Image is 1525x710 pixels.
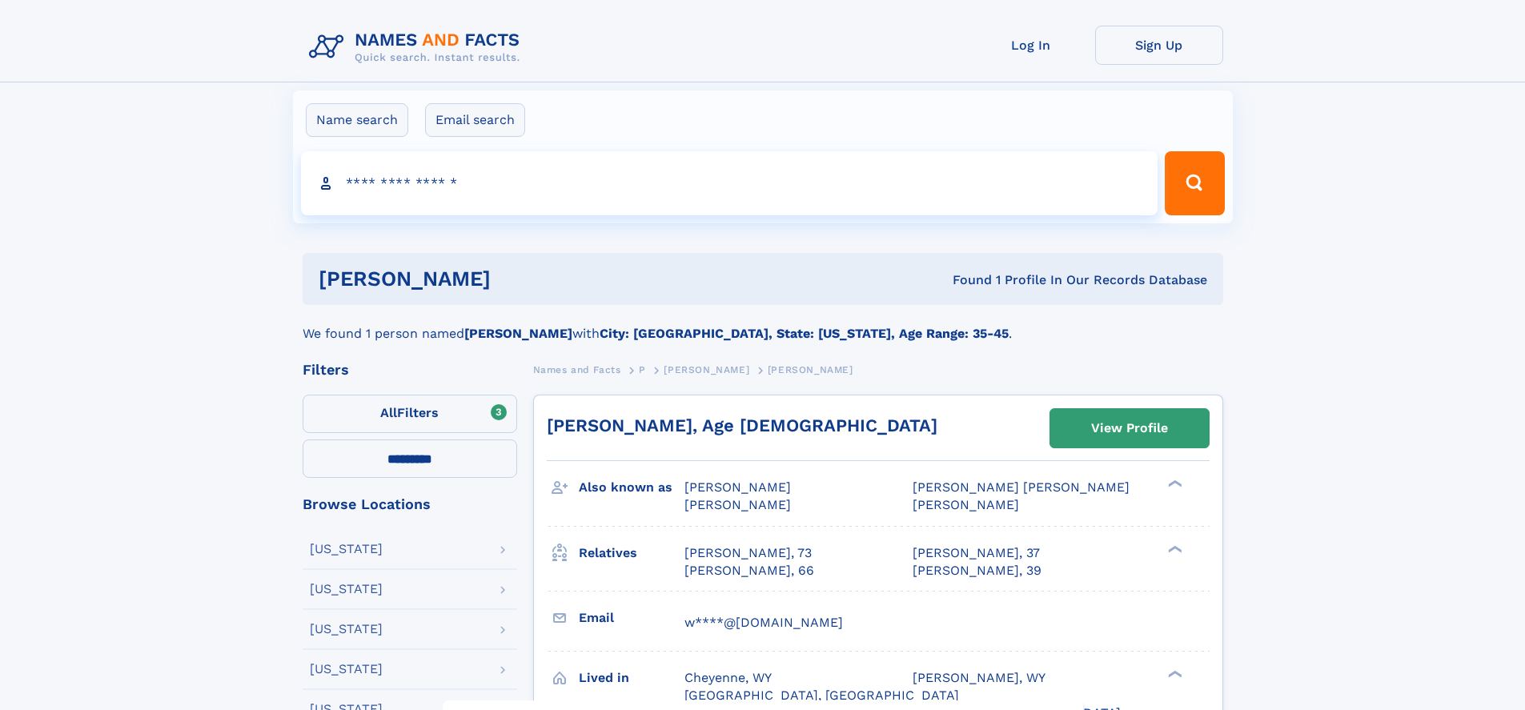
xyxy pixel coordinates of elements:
span: [PERSON_NAME] [768,364,853,375]
div: View Profile [1091,410,1168,447]
a: View Profile [1050,409,1209,447]
span: Cheyenne, WY [684,670,772,685]
label: Filters [303,395,517,433]
h3: Email [579,604,684,632]
h3: Relatives [579,540,684,567]
span: All [380,405,397,420]
span: [PERSON_NAME], WY [913,670,1045,685]
a: [PERSON_NAME], 66 [684,562,814,580]
a: [PERSON_NAME] [664,359,749,379]
a: [PERSON_NAME], 39 [913,562,1041,580]
input: search input [301,151,1158,215]
a: [PERSON_NAME], 37 [913,544,1040,562]
div: [US_STATE] [310,583,383,596]
span: [PERSON_NAME] [664,364,749,375]
div: Filters [303,363,517,377]
div: We found 1 person named with . [303,305,1223,343]
div: Found 1 Profile In Our Records Database [721,271,1207,289]
div: ❯ [1164,479,1183,489]
label: Email search [425,103,525,137]
div: [US_STATE] [310,623,383,636]
a: Names and Facts [533,359,621,379]
div: ❯ [1164,668,1183,679]
img: Logo Names and Facts [303,26,533,69]
span: [PERSON_NAME] [913,497,1019,512]
a: Log In [967,26,1095,65]
span: [PERSON_NAME] [PERSON_NAME] [913,479,1130,495]
a: P [639,359,646,379]
span: P [639,364,646,375]
button: Search Button [1165,151,1224,215]
div: [US_STATE] [310,543,383,556]
div: ❯ [1164,544,1183,554]
h3: Lived in [579,664,684,692]
span: [PERSON_NAME] [684,497,791,512]
div: Browse Locations [303,497,517,511]
label: Name search [306,103,408,137]
h1: [PERSON_NAME] [319,269,722,289]
div: [US_STATE] [310,663,383,676]
a: [PERSON_NAME], 73 [684,544,812,562]
a: Sign Up [1095,26,1223,65]
b: [PERSON_NAME] [464,326,572,341]
b: City: [GEOGRAPHIC_DATA], State: [US_STATE], Age Range: 35-45 [600,326,1009,341]
h3: Also known as [579,474,684,501]
a: [PERSON_NAME], Age [DEMOGRAPHIC_DATA] [547,415,937,435]
span: [PERSON_NAME] [684,479,791,495]
span: [GEOGRAPHIC_DATA], [GEOGRAPHIC_DATA] [684,688,959,703]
